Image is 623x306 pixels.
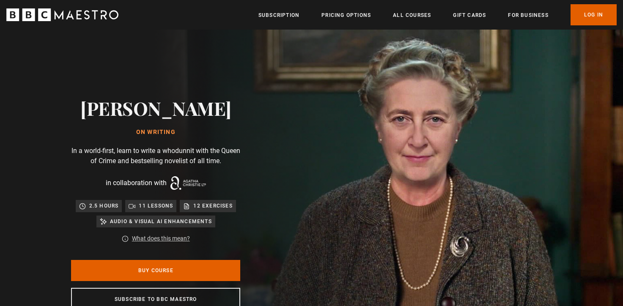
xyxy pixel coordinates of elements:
p: 12 exercises [193,202,232,210]
nav: Primary [258,4,617,25]
a: Subscription [258,11,299,19]
a: What does this mean? [132,234,190,243]
h2: [PERSON_NAME] [80,97,231,119]
a: Pricing Options [321,11,371,19]
p: 11 lessons [139,202,173,210]
p: In a world-first, learn to write a whodunnit with the Queen of Crime and bestselling novelist of ... [71,146,240,166]
svg: BBC Maestro [6,8,118,21]
a: Buy Course [71,260,240,281]
p: Audio & visual AI enhancements [110,217,212,226]
a: Log In [571,4,617,25]
p: in collaboration with [106,178,167,188]
h1: On writing [80,129,231,136]
a: Gift Cards [453,11,486,19]
p: 2.5 hours [89,202,119,210]
a: For business [508,11,548,19]
a: All Courses [393,11,431,19]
